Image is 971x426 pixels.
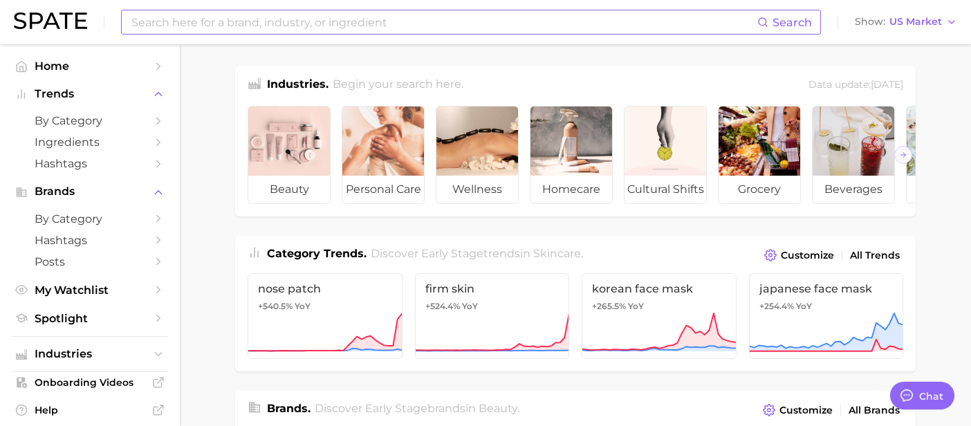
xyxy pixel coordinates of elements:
[267,247,367,260] span: Category Trends .
[35,376,145,389] span: Onboarding Videos
[847,246,903,265] a: All Trends
[773,16,812,29] span: Search
[889,18,942,26] span: US Market
[315,402,519,415] span: Discover Early Stage brands in .
[11,208,169,230] a: by Category
[130,10,757,34] input: Search here for a brand, industry, or ingredient
[35,234,145,247] span: Hashtags
[267,76,329,95] h1: Industries.
[11,55,169,77] a: Home
[11,251,169,272] a: Posts
[248,106,331,204] a: beauty
[415,273,570,359] a: firm skin+524.4% YoY
[258,282,392,295] span: nose patch
[625,176,706,203] span: cultural shifts
[582,273,737,359] a: korean face mask+265.5% YoY
[35,157,145,170] span: Hashtags
[759,282,894,295] span: japanese face mask
[35,136,145,149] span: Ingredients
[718,106,801,204] a: grocery
[35,185,145,198] span: Brands
[35,212,145,225] span: by Category
[624,106,707,204] a: cultural shifts
[342,176,424,203] span: personal care
[371,247,583,260] span: Discover Early Stage trends in .
[11,344,169,364] button: Industries
[11,110,169,131] a: by Category
[333,76,463,95] h2: Begin your search here.
[11,131,169,153] a: Ingredients
[35,88,145,100] span: Trends
[759,400,836,420] button: Customize
[719,176,800,203] span: grocery
[781,250,834,261] span: Customize
[11,84,169,104] button: Trends
[812,106,895,204] a: beverages
[248,176,330,203] span: beauty
[35,348,145,360] span: Industries
[35,255,145,268] span: Posts
[11,279,169,301] a: My Watchlist
[855,18,885,26] span: Show
[11,308,169,329] a: Spotlight
[849,405,900,416] span: All Brands
[11,153,169,174] a: Hashtags
[14,12,87,29] img: SPATE
[894,146,912,164] button: Scroll Right
[796,301,812,312] span: YoY
[11,372,169,393] a: Onboarding Videos
[35,114,145,127] span: by Category
[258,301,293,311] span: +540.5%
[342,106,425,204] a: personal care
[35,404,145,416] span: Help
[267,402,311,415] span: Brands .
[11,400,169,420] a: Help
[779,405,833,416] span: Customize
[425,301,460,311] span: +524.4%
[295,301,311,312] span: YoY
[530,106,613,204] a: homecare
[592,282,726,295] span: korean face mask
[425,282,560,295] span: firm skin
[436,106,519,204] a: wellness
[35,284,145,297] span: My Watchlist
[35,59,145,73] span: Home
[248,273,403,359] a: nose patch+540.5% YoY
[628,301,644,312] span: YoY
[533,247,581,260] span: skincare
[479,402,517,415] span: beauty
[808,76,903,95] div: Data update: [DATE]
[749,273,904,359] a: japanese face mask+254.4% YoY
[851,13,961,31] button: ShowUS Market
[35,312,145,325] span: Spotlight
[11,181,169,202] button: Brands
[11,230,169,251] a: Hashtags
[759,301,794,311] span: +254.4%
[850,250,900,261] span: All Trends
[761,246,838,265] button: Customize
[845,401,903,420] a: All Brands
[436,176,518,203] span: wellness
[813,176,894,203] span: beverages
[592,301,626,311] span: +265.5%
[462,301,478,312] span: YoY
[530,176,612,203] span: homecare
